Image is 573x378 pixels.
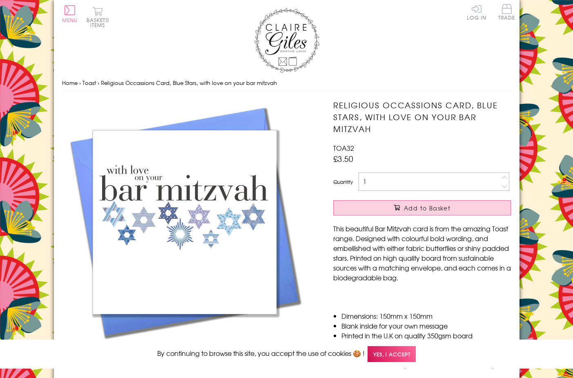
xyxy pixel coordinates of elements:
a: Log In [467,4,486,20]
img: Religious Occassions Card, Blue Stars, with love on your bar mitzvah [62,99,307,344]
img: Claire Giles Greetings Cards [254,8,319,73]
span: › [98,79,99,87]
a: Home [62,79,78,87]
span: Add to Basket [404,204,450,212]
button: Add to Basket [333,200,511,215]
li: Printed in the U.K on quality 350gsm board [341,331,511,340]
li: Dimensions: 150mm x 150mm [341,311,511,321]
span: 0 items [90,16,109,29]
span: TOA32 [333,143,354,153]
label: Quantity [333,178,353,186]
button: Basket0 items [87,7,109,27]
button: Menu [62,5,78,22]
span: Menu [62,16,78,24]
span: Yes, I accept [368,346,416,362]
span: Religious Occassions Card, Blue Stars, with love on your bar mitzvah [101,79,277,87]
span: › [79,79,81,87]
p: This beautiful Bar Mitzvah card is from the amazing Toast range. Designed with colourful bold wor... [333,224,511,282]
span: £3.50 [333,153,353,164]
a: Trade [498,4,515,22]
nav: breadcrumbs [62,75,511,92]
a: Toast [82,79,96,87]
span: Trade [498,4,515,20]
li: Blank inside for your own message [341,321,511,331]
h1: Religious Occassions Card, Blue Stars, with love on your bar mitzvah [333,99,511,134]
